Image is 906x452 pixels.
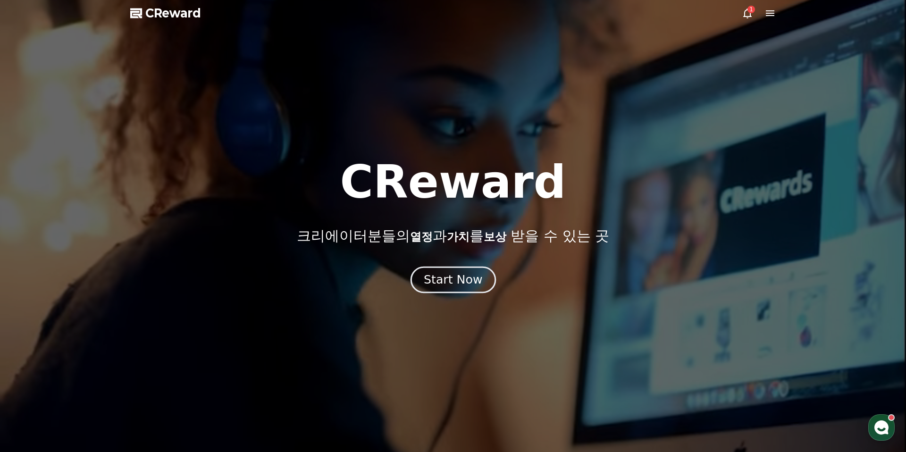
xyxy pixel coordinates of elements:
a: 대화 [62,299,122,323]
div: Start Now [424,272,482,288]
span: 가치 [447,230,470,243]
span: 대화 [86,314,98,321]
button: Start Now [410,267,495,293]
a: 홈 [3,299,62,323]
span: 보상 [484,230,506,243]
span: 설정 [146,313,157,321]
a: Start Now [412,276,494,285]
a: 1 [742,8,753,19]
h1: CReward [340,159,566,205]
a: CReward [130,6,201,21]
a: 설정 [122,299,181,323]
p: 크리에이터분들의 과 를 받을 수 있는 곳 [297,227,609,244]
span: CReward [145,6,201,21]
div: 1 [747,6,755,13]
span: 열정 [410,230,433,243]
span: 홈 [30,313,35,321]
